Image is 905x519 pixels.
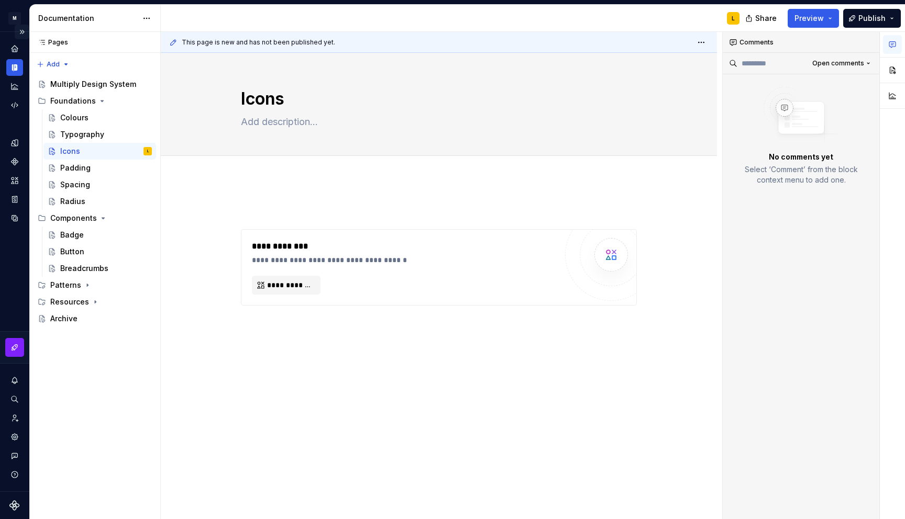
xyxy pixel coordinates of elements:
[43,143,156,160] a: IconsL
[43,176,156,193] a: Spacing
[60,129,104,140] div: Typography
[6,134,23,151] a: Design tokens
[8,12,21,25] div: M
[9,500,20,511] svg: Supernova Logo
[6,40,23,57] a: Home
[34,294,156,310] div: Resources
[182,38,335,47] span: This page is new and has not been published yet.
[34,57,73,72] button: Add
[732,14,735,22] div: L
[50,313,78,324] div: Archive
[6,78,23,95] a: Analytics
[843,9,901,28] button: Publish
[43,260,156,277] a: Breadcrumbs
[60,163,91,173] div: Padding
[6,59,23,76] a: Documentation
[6,372,23,389] button: Notifications
[740,9,783,28] button: Share
[34,76,156,327] div: Page tree
[755,13,777,24] span: Share
[43,160,156,176] a: Padding
[794,13,824,24] span: Preview
[6,410,23,426] a: Invite team
[6,391,23,408] button: Search ⌘K
[47,60,60,69] span: Add
[43,227,156,243] a: Badge
[50,280,81,290] div: Patterns
[6,153,23,170] a: Components
[38,13,137,24] div: Documentation
[60,263,108,274] div: Breadcrumbs
[6,210,23,227] a: Data sources
[6,191,23,208] a: Storybook stories
[858,13,886,24] span: Publish
[769,152,833,162] p: No comments yet
[50,213,97,223] div: Components
[6,447,23,464] button: Contact support
[6,172,23,189] a: Assets
[812,59,864,67] span: Open comments
[43,126,156,143] a: Typography
[239,86,635,111] textarea: Icons
[50,297,89,307] div: Resources
[60,112,89,123] div: Colours
[788,9,839,28] button: Preview
[34,310,156,327] a: Archive
[15,25,29,39] button: Expand sidebar
[6,428,23,445] a: Settings
[60,230,84,240] div: Badge
[808,56,875,71] button: Open comments
[147,146,149,156] div: L
[34,38,68,47] div: Pages
[735,164,867,185] p: Select ‘Comment’ from the block context menu to add one.
[60,179,90,190] div: Spacing
[50,79,136,89] div: Multiply Design System
[43,109,156,126] a: Colours
[34,210,156,227] div: Components
[34,93,156,109] div: Foundations
[50,96,96,106] div: Foundations
[6,97,23,114] a: Code automation
[34,76,156,93] a: Multiply Design System
[60,196,85,207] div: Radius
[43,193,156,210] a: Radius
[34,277,156,294] div: Patterns
[2,7,27,29] button: M
[723,32,879,53] div: Comments
[60,246,84,257] div: Button
[60,146,80,156] div: Icons
[43,243,156,260] a: Button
